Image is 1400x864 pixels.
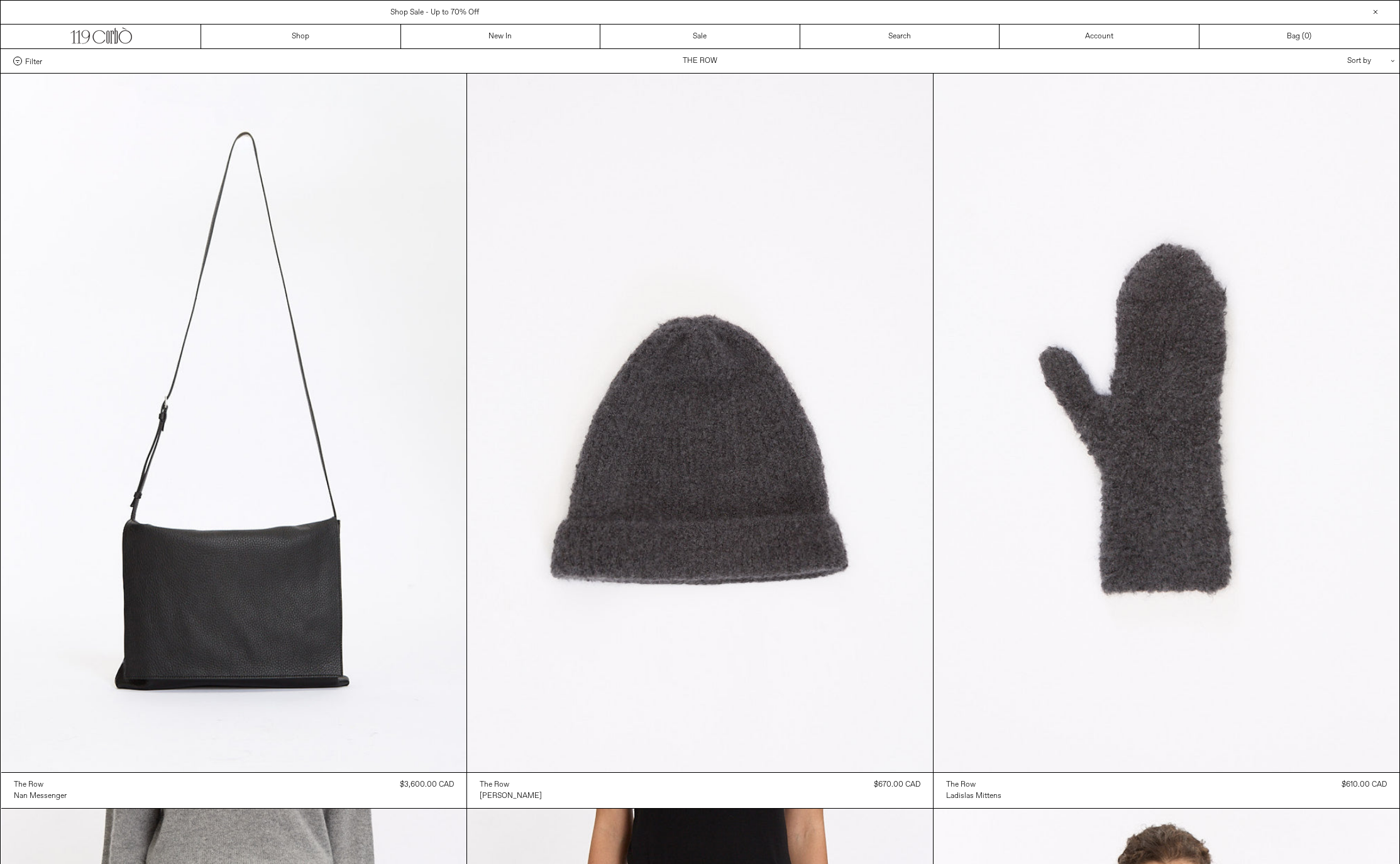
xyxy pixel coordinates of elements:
[14,791,67,802] div: Nan Messenger
[467,74,933,772] img: The Row Leomir Beanie in faded black
[480,790,542,802] a: [PERSON_NAME]
[480,779,542,790] a: The Row
[1199,25,1399,48] a: Bag ()
[600,25,800,48] a: Sale
[1304,31,1311,42] span: )
[1342,779,1387,790] div: $610.00 CAD
[934,74,1399,772] img: The Row Ladislas Mittens in faded black
[14,779,67,790] a: The Row
[946,791,1001,802] div: Ladislas Mittens
[1304,31,1309,42] span: 0
[25,57,42,65] span: Filter
[14,780,43,790] div: The Row
[400,779,454,790] div: $3,600.00 CAD
[800,25,1000,48] a: Search
[14,790,67,802] a: Nan Messenger
[946,779,1001,790] a: The Row
[480,780,509,790] div: The Row
[201,25,401,48] a: Shop
[946,780,976,790] div: The Row
[401,25,601,48] a: New In
[1000,25,1199,48] a: Account
[390,8,479,18] a: Shop Sale - Up to 70% Off
[946,790,1001,802] a: Ladislas Mittens
[480,791,542,802] div: [PERSON_NAME]
[1,74,467,772] img: The Row Nan Messenger Bag
[874,779,920,790] div: $670.00 CAD
[1274,49,1387,73] div: Sort by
